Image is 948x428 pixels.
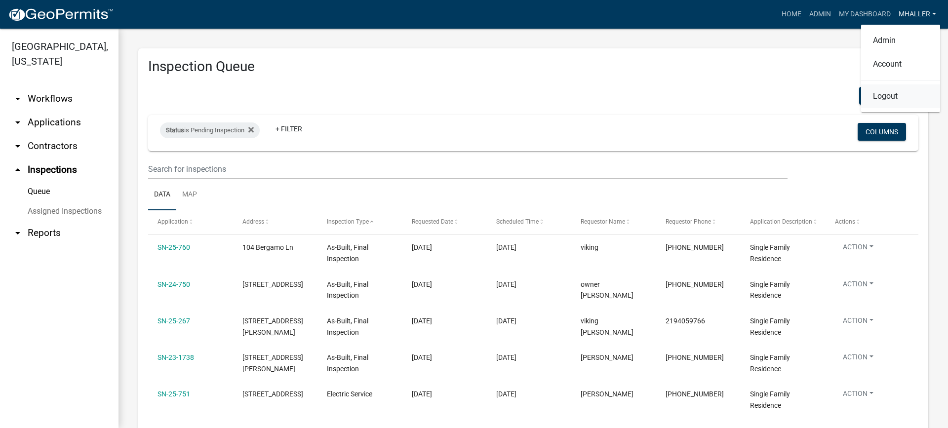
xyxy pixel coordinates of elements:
a: My Dashboard [835,5,895,24]
span: 09/10/2025 [412,353,432,361]
span: 10/09/2025 [412,280,432,288]
span: Status [166,126,184,134]
button: Export [859,87,907,105]
datatable-header-cell: Address [233,210,317,234]
span: Scheduled Time [496,218,539,225]
a: Account [861,52,940,76]
i: arrow_drop_up [12,164,24,176]
span: Single Family Residence [750,243,790,263]
span: 163 Drake Dr [242,353,303,373]
span: As-Built, Final Inspection [327,280,368,300]
span: 555-555-5555 [666,390,724,398]
a: SN-25-751 [158,390,190,398]
span: Electric Service [327,390,372,398]
button: Action [835,389,881,403]
span: owner Bob [581,280,633,300]
span: Actions [835,218,855,225]
span: Requestor Phone [666,218,711,225]
span: 415 Tratebas Rd [242,280,303,288]
span: Application [158,218,188,225]
span: 298 Holst Ln [242,317,303,336]
h3: Inspection Queue [148,58,918,75]
a: Admin [805,5,835,24]
a: Admin [861,29,940,52]
span: 2194059766 [666,317,705,325]
datatable-header-cell: Requested Date [402,210,486,234]
span: As-Built, Final Inspection [327,353,368,373]
datatable-header-cell: Application Description [741,210,825,234]
div: [DATE] [496,389,562,400]
i: arrow_drop_down [12,117,24,128]
span: viking [581,243,598,251]
a: SN-23-1738 [158,353,194,361]
span: Single Family Residence [750,317,790,336]
span: Single Family Residence [750,280,790,300]
span: gary green [581,390,633,398]
a: SN-25-760 [158,243,190,251]
span: 219-405-5846 [666,280,724,288]
i: arrow_drop_down [12,227,24,239]
datatable-header-cell: Requestor Name [571,210,656,234]
span: 10/14/2025 [412,390,432,398]
span: Address [242,218,264,225]
span: Requested Date [412,218,453,225]
span: Requestor Name [581,218,625,225]
span: viking jim [581,317,633,336]
datatable-header-cell: Application [148,210,233,234]
div: [DATE] [496,279,562,290]
i: arrow_drop_down [12,140,24,152]
button: Columns [858,123,906,141]
span: 555-555-5555 [666,243,724,251]
span: 104 Bergamo Ln [242,243,293,251]
span: Single Family Residence [750,390,790,409]
i: arrow_drop_down [12,93,24,105]
a: Logout [861,84,940,108]
a: Map [176,179,203,211]
a: Data [148,179,176,211]
button: Action [835,242,881,256]
span: 09/19/2025 [412,317,432,325]
datatable-header-cell: Actions [826,210,910,234]
div: [DATE] [496,315,562,327]
button: Action [835,279,881,293]
span: 10/14/2025 [412,243,432,251]
a: Home [778,5,805,24]
span: Single Family Residence [750,353,790,373]
a: SN-25-267 [158,317,190,325]
button: Action [835,352,881,366]
span: Application Description [750,218,812,225]
span: As-Built, Final Inspection [327,317,368,336]
div: mhaller [861,25,940,112]
span: 380 E Tratebas Rd [242,390,303,398]
a: + Filter [268,120,310,138]
a: SN-24-750 [158,280,190,288]
span: Inspection Type [327,218,369,225]
div: is Pending Inspection [160,122,260,138]
div: [DATE] [496,242,562,253]
span: As-Built, Final Inspection [327,243,368,263]
input: Search for inspections [148,159,788,179]
button: Action [835,315,881,330]
span: 219-746-2236 [666,353,724,361]
a: mhaller [895,5,940,24]
span: andrew [581,353,633,361]
datatable-header-cell: Scheduled Time [487,210,571,234]
div: [DATE] [496,352,562,363]
datatable-header-cell: Inspection Type [317,210,402,234]
datatable-header-cell: Requestor Phone [656,210,741,234]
